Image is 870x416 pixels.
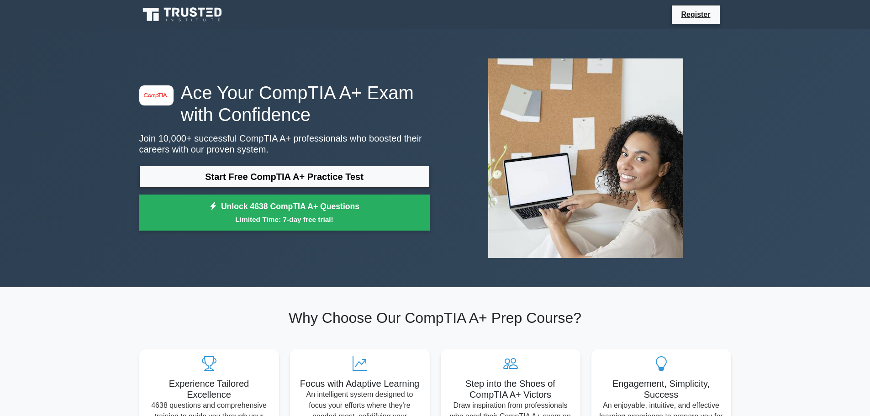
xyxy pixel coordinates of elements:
[147,378,272,400] h5: Experience Tailored Excellence
[139,309,731,326] h2: Why Choose Our CompTIA A+ Prep Course?
[599,378,724,400] h5: Engagement, Simplicity, Success
[151,214,418,225] small: Limited Time: 7-day free trial!
[675,9,716,20] a: Register
[139,82,430,126] h1: Ace Your CompTIA A+ Exam with Confidence
[139,166,430,188] a: Start Free CompTIA A+ Practice Test
[448,378,573,400] h5: Step into the Shoes of CompTIA A+ Victors
[139,133,430,155] p: Join 10,000+ successful CompTIA A+ professionals who boosted their careers with our proven system.
[139,195,430,231] a: Unlock 4638 CompTIA A+ QuestionsLimited Time: 7-day free trial!
[297,378,422,389] h5: Focus with Adaptive Learning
